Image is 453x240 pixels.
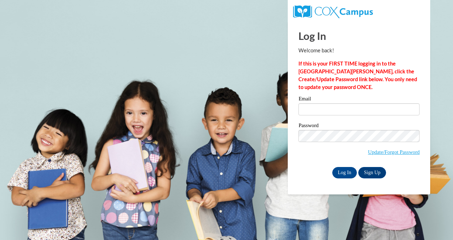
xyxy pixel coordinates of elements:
a: Update/Forgot Password [368,149,420,155]
input: Log In [332,167,357,178]
a: Sign Up [358,167,386,178]
label: Email [298,96,420,103]
img: COX Campus [293,5,373,18]
a: COX Campus [293,8,373,14]
p: Welcome back! [298,47,420,54]
strong: If this is your FIRST TIME logging in to the [GEOGRAPHIC_DATA][PERSON_NAME], click the Create/Upd... [298,61,417,90]
label: Password [298,123,420,130]
h1: Log In [298,28,420,43]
